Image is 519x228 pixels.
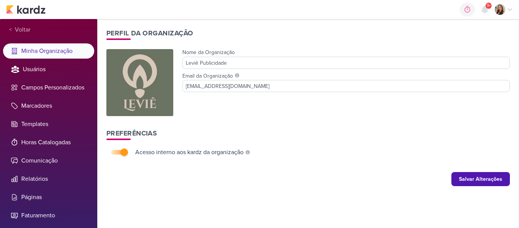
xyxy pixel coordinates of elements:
[3,62,94,77] li: Usuários
[12,25,30,34] span: Voltar
[6,5,46,14] img: kardz.app
[3,43,94,59] li: Minha Organização
[3,135,94,150] li: Horas Catalogadas
[3,208,94,223] li: Faturamento
[487,3,491,9] span: 9+
[495,4,505,15] img: Franciluce Carvalho
[451,172,510,186] button: Salvar Alterações
[3,98,94,113] li: Marcadores
[3,153,94,168] li: Comunicação
[106,28,510,38] h1: Perfil da Organização
[3,171,94,187] li: Relatórios
[3,80,94,95] li: Campos Personalizados
[9,26,12,34] span: <
[135,148,244,157] div: Acesso interno aos kardz da organização
[3,116,94,132] li: Templates
[182,72,510,80] label: Email da Organização
[3,190,94,205] li: Páginas
[182,49,235,56] label: Nome da Organização
[106,128,510,139] h1: Preferências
